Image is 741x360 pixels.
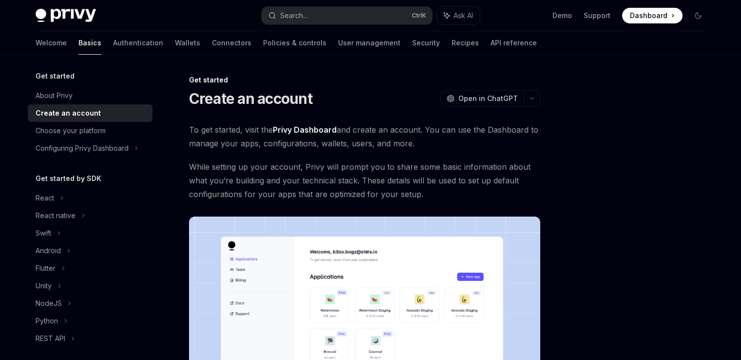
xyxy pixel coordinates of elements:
[280,10,307,21] div: Search...
[28,104,152,122] a: Create an account
[36,298,62,309] div: NodeJS
[78,31,101,55] a: Basics
[36,125,106,137] div: Choose your platform
[36,107,101,119] div: Create an account
[491,31,537,55] a: API reference
[36,262,56,274] div: Flutter
[175,31,200,55] a: Wallets
[452,31,479,55] a: Recipes
[440,90,524,107] button: Open in ChatGPT
[584,11,610,20] a: Support
[28,87,152,104] a: About Privy
[189,90,312,107] h1: Create an account
[28,122,152,140] a: Choose your platform
[36,70,75,82] h5: Get started
[36,31,67,55] a: Welcome
[454,11,473,20] span: Ask AI
[36,227,51,239] div: Swift
[36,192,54,204] div: React
[36,210,76,221] div: React native
[36,245,61,257] div: Android
[622,8,683,23] a: Dashboard
[36,173,101,184] h5: Get started by SDK
[36,90,73,101] div: About Privy
[36,315,58,327] div: Python
[412,31,440,55] a: Security
[458,94,518,103] span: Open in ChatGPT
[273,125,337,135] a: Privy Dashboard
[189,160,540,201] span: While setting up your account, Privy will prompt you to share some basic information about what y...
[338,31,400,55] a: User management
[630,11,667,20] span: Dashboard
[36,333,65,344] div: REST API
[437,7,480,24] button: Ask AI
[263,31,326,55] a: Policies & controls
[36,280,52,292] div: Unity
[690,8,706,23] button: Toggle dark mode
[189,75,540,85] div: Get started
[412,12,426,20] span: Ctrl K
[212,31,251,55] a: Connectors
[36,142,129,154] div: Configuring Privy Dashboard
[189,123,540,150] span: To get started, visit the and create an account. You can use the Dashboard to manage your apps, c...
[113,31,163,55] a: Authentication
[36,9,96,22] img: dark logo
[552,11,572,20] a: Demo
[262,7,432,24] button: Search...CtrlK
